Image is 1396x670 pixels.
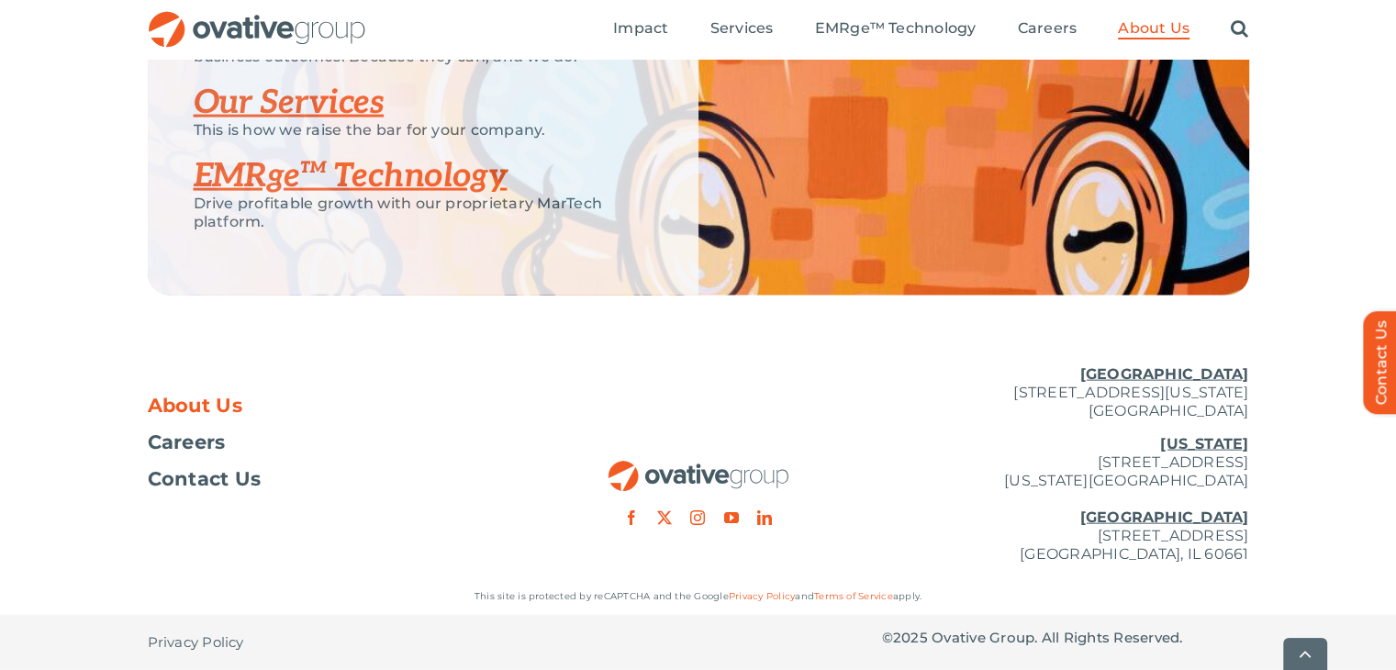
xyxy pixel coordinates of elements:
a: Terms of Service [814,590,893,602]
a: Careers [148,433,515,452]
a: facebook [624,510,639,525]
p: © Ovative Group. All Rights Reserved. [882,629,1249,647]
span: Services [710,19,774,38]
span: Careers [1018,19,1078,38]
a: OG_Full_horizontal_RGB [147,9,367,27]
a: About Us [148,396,515,415]
u: [GEOGRAPHIC_DATA] [1079,508,1248,526]
a: linkedin [757,510,772,525]
a: Services [710,19,774,39]
span: Privacy Policy [148,633,244,652]
span: Impact [613,19,668,38]
span: EMRge™ Technology [814,19,976,38]
nav: Footer - Privacy Policy [148,615,515,670]
a: youtube [724,510,739,525]
p: This site is protected by reCAPTCHA and the Google and apply. [148,587,1249,606]
a: Impact [613,19,668,39]
p: [STREET_ADDRESS][US_STATE] [GEOGRAPHIC_DATA] [882,365,1249,420]
a: OG_Full_horizontal_RGB [607,459,790,476]
p: Drive profitable growth with our proprietary MarTech platform. [194,195,653,231]
a: About Us [1118,19,1189,39]
a: Contact Us [148,470,515,488]
a: EMRge™ Technology [814,19,976,39]
nav: Footer Menu [148,396,515,488]
a: Our Services [194,83,385,123]
span: Contact Us [148,470,262,488]
a: EMRge™ Technology [194,156,508,196]
p: [STREET_ADDRESS] [US_STATE][GEOGRAPHIC_DATA] [STREET_ADDRESS] [GEOGRAPHIC_DATA], IL 60661 [882,435,1249,564]
span: 2025 [893,629,928,646]
a: instagram [690,510,705,525]
span: About Us [148,396,243,415]
u: [US_STATE] [1160,435,1248,452]
a: Careers [1018,19,1078,39]
span: Careers [148,433,226,452]
span: About Us [1118,19,1189,38]
a: Search [1231,19,1248,39]
a: Privacy Policy [729,590,795,602]
p: This is how we raise the bar for your company. [194,121,653,140]
a: twitter [657,510,672,525]
a: Privacy Policy [148,615,244,670]
u: [GEOGRAPHIC_DATA] [1079,365,1248,383]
